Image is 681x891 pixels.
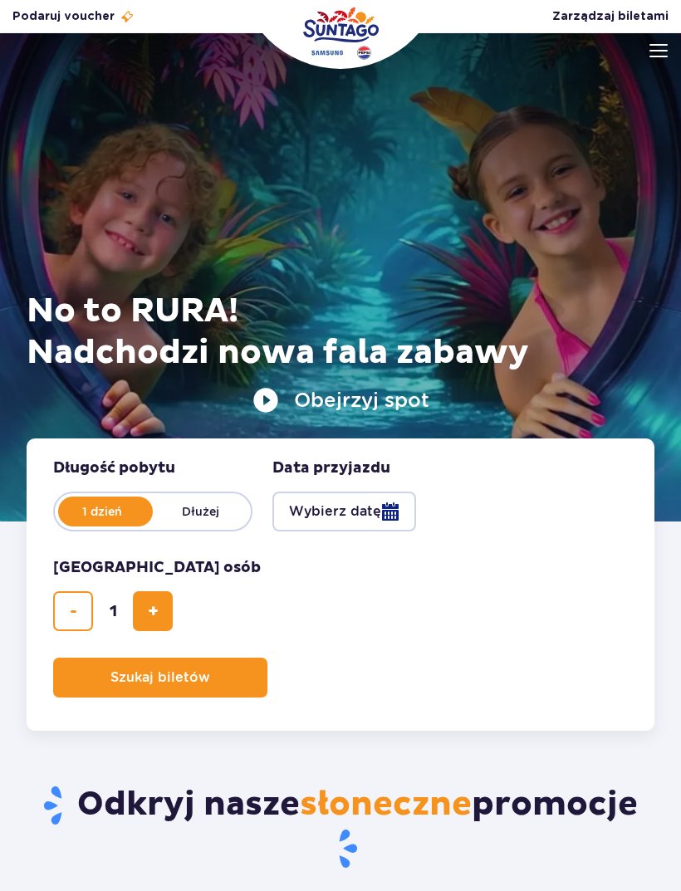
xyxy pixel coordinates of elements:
a: Zarządzaj biletami [552,8,669,25]
span: Szukaj biletów [110,670,210,685]
span: Podaruj voucher [12,8,115,25]
a: Podaruj voucher [12,8,135,25]
button: Szukaj biletów [53,658,267,698]
h1: No to RURA! Nadchodzi nowa fala zabawy [27,291,654,374]
label: 1 dzień [55,494,149,529]
button: Obejrzyj spot [252,387,429,414]
button: usuń bilet [53,591,93,631]
img: Open menu [649,44,668,57]
label: Dłużej [153,494,247,529]
h2: Odkryj nasze promocje [34,784,647,870]
span: słoneczne [300,784,472,825]
button: Wybierz datę [272,492,416,531]
form: Planowanie wizyty w Park of Poland [27,438,654,731]
span: [GEOGRAPHIC_DATA] osób [53,558,261,578]
span: Długość pobytu [53,458,175,478]
button: dodaj bilet [133,591,173,631]
span: Data przyjazdu [272,458,390,478]
input: liczba biletów [93,591,133,631]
